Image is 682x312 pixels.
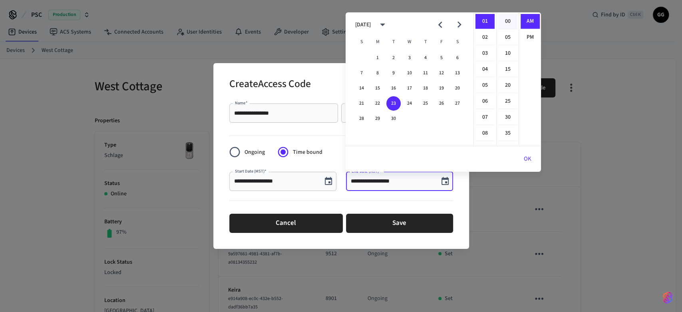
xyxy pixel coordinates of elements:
[245,148,265,157] span: Ongoing
[402,66,417,80] button: 10
[475,62,495,77] li: 4 hours
[498,142,517,157] li: 40 minutes
[475,46,495,61] li: 3 hours
[370,96,385,111] button: 22
[434,81,449,95] button: 19
[514,149,541,169] button: OK
[521,30,540,45] li: PM
[474,12,496,146] ul: Select hours
[498,94,517,109] li: 25 minutes
[402,96,417,111] button: 24
[498,78,517,93] li: 20 minutes
[450,15,469,34] button: Next month
[320,173,336,189] button: Choose date, selected date is Sep 23, 2025
[418,51,433,65] button: 4
[431,15,449,34] button: Previous month
[373,15,392,34] button: calendar view is open, switch to year view
[496,12,519,146] ul: Select minutes
[370,66,385,80] button: 8
[293,148,322,157] span: Time bound
[386,51,401,65] button: 2
[354,81,369,95] button: 14
[354,111,369,126] button: 28
[450,96,465,111] button: 27
[498,126,517,141] li: 35 minutes
[475,142,495,157] li: 9 hours
[475,110,495,125] li: 7 hours
[346,214,453,233] button: Save
[498,14,517,29] li: 0 minutes
[475,78,495,93] li: 5 hours
[370,34,385,50] span: Monday
[418,96,433,111] button: 25
[229,73,311,97] h2: Create Access Code
[355,20,371,29] div: [DATE]
[386,96,401,111] button: 23
[475,30,495,45] li: 2 hours
[386,81,401,95] button: 16
[450,81,465,95] button: 20
[229,214,343,233] button: Cancel
[521,14,540,29] li: AM
[434,96,449,111] button: 26
[370,51,385,65] button: 1
[519,12,541,146] ul: Select meridiem
[663,291,672,304] img: SeamLogoGradient.69752ec5.svg
[402,81,417,95] button: 17
[437,173,453,189] button: Choose date, selected date is Sep 23, 2025
[386,34,401,50] span: Tuesday
[450,34,465,50] span: Saturday
[354,96,369,111] button: 21
[475,126,495,141] li: 8 hours
[418,34,433,50] span: Thursday
[434,66,449,80] button: 12
[450,66,465,80] button: 13
[475,14,495,29] li: 1 hours
[498,30,517,45] li: 5 minutes
[386,66,401,80] button: 9
[434,34,449,50] span: Friday
[354,34,369,50] span: Sunday
[498,46,517,61] li: 10 minutes
[498,62,517,77] li: 15 minutes
[450,51,465,65] button: 6
[370,81,385,95] button: 15
[235,100,248,106] label: Name
[475,94,495,109] li: 6 hours
[354,66,369,80] button: 7
[386,111,401,126] button: 30
[402,34,417,50] span: Wednesday
[402,51,417,65] button: 3
[498,110,517,125] li: 30 minutes
[370,111,385,126] button: 29
[434,51,449,65] button: 5
[418,81,433,95] button: 18
[235,168,266,174] label: Start Date (MST)
[418,66,433,80] button: 11
[352,168,381,174] label: End Date (MST)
